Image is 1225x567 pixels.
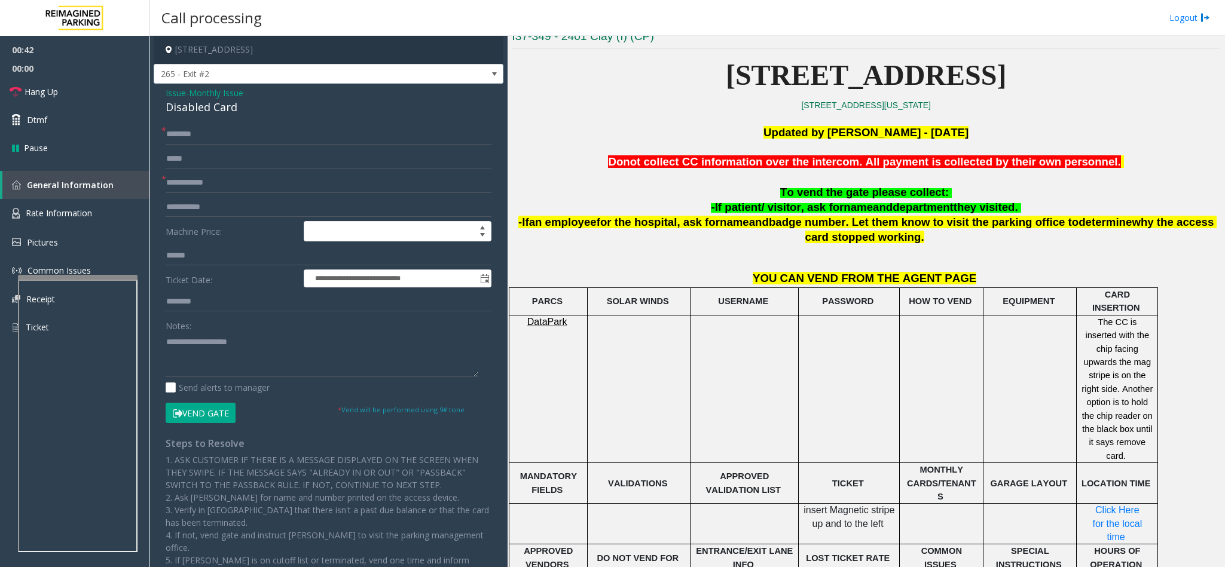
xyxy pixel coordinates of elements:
span: Rate Information [26,207,92,219]
a: Click Here for the local time [1092,505,1144,542]
span: Pictures [27,237,58,248]
span: USERNAME [718,296,768,306]
span: LOST TICKET RATE [806,553,890,563]
span: insert Magnetic stripe up and to the left [804,505,897,528]
span: Donot collect CC information over the intercom. All payment is collected by their own personnel. [608,155,1120,168]
span: -If [518,216,529,228]
span: badge number [769,216,846,228]
img: 'icon' [12,208,20,219]
h4: Steps to Resolve [166,438,491,449]
span: - [186,87,243,99]
span: and [873,201,893,213]
span: MONTHLY CARDS/TENANTS [907,465,976,501]
small: Vend will be performed using 9# tone [338,405,465,414]
span: Issue [166,87,186,99]
span: VALIDATIONS [608,479,667,488]
span: TICKET [832,479,864,488]
span: Decrease value [474,231,491,241]
span: why the access card stopped working. [805,216,1217,243]
span: Pause [24,142,48,154]
span: for the hospital, ask for [597,216,720,228]
span: Increase value [474,222,491,231]
label: Ticket Date: [163,269,301,287]
span: determine [1079,216,1132,228]
label: Send alerts to manager [166,381,270,394]
span: SOLAR WINDS [607,296,669,306]
img: 'icon' [12,266,22,275]
a: Logout [1169,11,1210,24]
span: Dtmf [27,114,47,126]
span: 265 - Exit #2 [154,65,433,84]
img: 'icon' [12,295,20,303]
span: CARD INSERTION [1092,290,1140,312]
label: Notes: [166,315,191,332]
span: Click Here for the local time [1092,505,1144,542]
span: [STREET_ADDRESS] [726,59,1006,91]
img: 'icon' [12,322,20,333]
span: PARCS [532,296,563,306]
span: and [749,216,769,228]
span: DO NOT VEND FOR [597,553,679,563]
img: 'icon' [12,238,21,246]
div: Disabled Card [166,99,491,115]
a: General Information [2,171,149,199]
span: APPROVED VALIDATION LIST [706,471,781,494]
span: MANDATORY FIELDS [520,471,579,494]
h3: I37-349 - 2401 Clay (I) (CP) [512,29,1220,48]
span: The CC is inserted with the chip facing upwards the mag stripe is on the right side. Another opti... [1082,317,1155,461]
img: logout [1200,11,1210,24]
span: General Information [27,179,114,191]
span: Updated by [PERSON_NAME] - [DATE] [763,126,969,139]
button: Vend Gate [166,403,236,423]
label: Machine Price: [163,221,301,241]
span: Hang Up [25,85,58,98]
span: HOW TO VEND [909,296,972,306]
img: 'icon' [12,180,21,189]
span: name [844,201,873,213]
h3: Call processing [155,3,268,32]
span: YOU CAN VEND FROM THE AGENT PAGE [753,272,976,284]
span: Monthly Issue [189,87,243,99]
span: GARAGE LAYOUT [990,479,1067,488]
a: [STREET_ADDRESS][US_STATE] [801,100,931,110]
span: department [893,201,954,213]
a: DataPark [527,317,567,327]
span: Common Issues [28,265,91,276]
span: EQUIPMENT [1003,296,1055,306]
span: . Let them know to visit the parking office to [845,216,1079,228]
span: To vend the gate please collect: [780,186,949,198]
span: LOCATION TIME [1082,479,1151,488]
span: they visited. [954,201,1018,213]
span: -If patient/ visitor, ask for [711,201,844,213]
h4: [STREET_ADDRESS] [154,36,503,64]
span: PASSWORD [822,296,873,306]
span: Toggle popup [478,270,491,287]
span: an employee [529,216,597,228]
span: name [720,216,749,228]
